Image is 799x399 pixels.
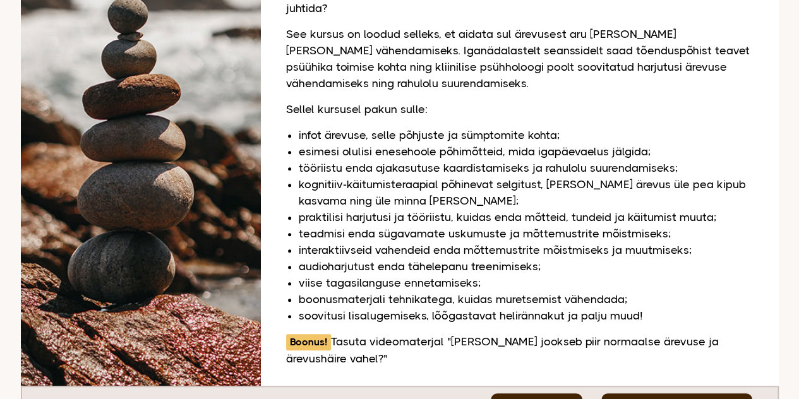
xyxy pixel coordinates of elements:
p: Tasuta videomaterjal "[PERSON_NAME] jookseb piir normaalse ärevuse ja ärevushäire vahel?" [286,333,754,367]
li: teadmisi enda sügavamate uskumuste ja mõttemustrite mõistmiseks; [299,225,754,242]
li: esimesi olulisi enesehoole põhimõtteid, mida igapäevaelus jälgida; [299,143,754,160]
li: kognitiiv-käitumisteraapial põhinevat selgitust, [PERSON_NAME] ärevus üle pea kipub kasvama ning ... [299,176,754,209]
p: See kursus on loodud selleks, et aidata sul ärevusest aru [PERSON_NAME] [PERSON_NAME] vähendamise... [286,26,754,92]
li: viise tagasilanguse ennetamiseks; [299,275,754,291]
li: tööriistu enda ajakasutuse kaardistamiseks ja rahulolu suurendamiseks; [299,160,754,176]
li: boonusmaterjali tehnikatega, kuidas muretsemist vähendada; [299,291,754,307]
li: interaktiivseid vahendeid enda mõttemustrite mõistmiseks ja muutmiseks; [299,242,754,258]
li: soovitusi lisalugemiseks, lõõgastavat helirännakut ja palju muud! [299,307,754,324]
li: audioharjutust enda tähelepanu treenimiseks; [299,258,754,275]
li: praktilisi harjutusi ja tööriistu, kuidas enda mõtteid, tundeid ja käitumist muuta; [299,209,754,225]
p: Sellel kursusel pakun sulle: [286,101,754,117]
span: Boonus! [286,334,331,350]
li: infot ärevuse, selle põhjuste ja sümptomite kohta; [299,127,754,143]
